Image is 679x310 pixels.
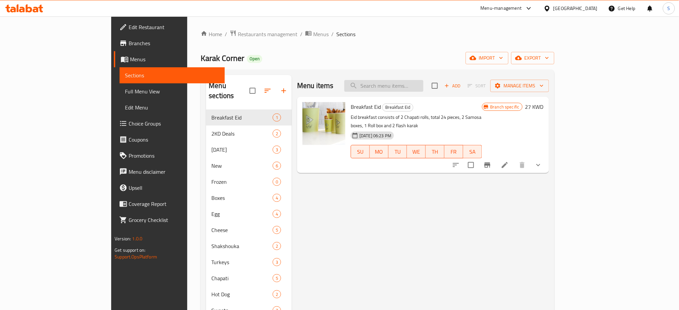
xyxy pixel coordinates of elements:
[125,87,219,95] span: Full Menu View
[313,30,329,38] span: Menus
[273,114,281,121] span: 1
[336,30,355,38] span: Sections
[129,136,219,144] span: Coupons
[206,206,292,222] div: Egg4
[129,152,219,160] span: Promotions
[391,147,405,157] span: TU
[351,102,381,112] span: Breakfast Eid
[211,274,273,282] span: Chapati
[129,39,219,47] span: Branches
[211,130,273,138] span: 2KD Deals
[273,179,281,185] span: 0
[351,113,482,130] p: Eid breakfast consists of 2 Chapati rolls, total 24 pieces, 2 Samosa boxes, 1 Roll box and 2 flas...
[114,180,225,196] a: Upsell
[114,35,225,51] a: Branches
[273,274,281,282] div: items
[553,5,598,12] div: [GEOGRAPHIC_DATA]
[206,158,292,174] div: New6
[463,145,482,158] button: SA
[273,113,281,122] div: items
[206,222,292,238] div: Cheese5
[534,161,542,169] svg: Show Choices
[463,81,490,91] span: Select section first
[428,79,442,93] span: Select section
[260,83,276,99] span: Sort sections
[273,163,281,169] span: 6
[225,30,227,38] li: /
[211,162,273,170] div: New
[206,109,292,126] div: Breakfast Eid1
[466,147,479,157] span: SA
[120,83,225,99] a: Full Menu View
[115,234,131,243] span: Version:
[300,30,302,38] li: /
[114,132,225,148] a: Coupons
[129,200,219,208] span: Coverage Report
[471,54,503,62] span: import
[114,196,225,212] a: Coverage Report
[370,145,389,158] button: MO
[410,147,423,157] span: WE
[211,146,273,154] span: [DATE]
[211,226,273,234] div: Cheese
[209,81,250,101] h2: Menu sections
[511,52,554,64] button: export
[247,56,262,62] span: Open
[668,5,670,12] span: S
[383,103,413,111] span: Breakfast Eid
[129,120,219,128] span: Choice Groups
[382,103,413,111] div: Breakfast Eid
[372,147,386,157] span: MO
[211,113,273,122] span: Breakfast Eid
[273,258,281,266] div: items
[273,147,281,153] span: 3
[211,242,273,250] span: Shakshouka
[206,238,292,254] div: Shakshouka2
[273,131,281,137] span: 2
[273,275,281,282] span: 5
[129,184,219,192] span: Upsell
[238,30,297,38] span: Restaurants management
[120,99,225,115] a: Edit Menu
[114,164,225,180] a: Menu disclaimer
[211,178,273,186] div: Frozen
[206,254,292,270] div: Turkeys3
[273,243,281,249] span: 2
[490,80,549,92] button: Manage items
[206,190,292,206] div: Boxes4
[501,161,509,169] a: Edit menu item
[273,178,281,186] div: items
[273,146,281,154] div: items
[211,210,273,218] span: Egg
[206,142,292,158] div: [DATE]3
[120,67,225,83] a: Sections
[445,145,463,158] button: FR
[481,4,522,12] div: Menu-management
[273,210,281,218] div: items
[273,227,281,233] span: 5
[211,194,273,202] div: Boxes
[466,52,508,64] button: import
[479,157,495,173] button: Branch-specific-item
[442,81,463,91] span: Add item
[114,212,225,228] a: Grocery Checklist
[428,147,442,157] span: TH
[247,55,262,63] div: Open
[273,211,281,217] span: 4
[114,148,225,164] a: Promotions
[514,157,530,173] button: delete
[206,286,292,302] div: Hot Dog2
[115,252,157,261] a: Support.OpsPlatform
[351,145,370,158] button: SU
[305,30,329,38] a: Menus
[354,147,367,157] span: SU
[273,162,281,170] div: items
[211,290,273,298] span: Hot Dog
[211,258,273,266] span: Turkeys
